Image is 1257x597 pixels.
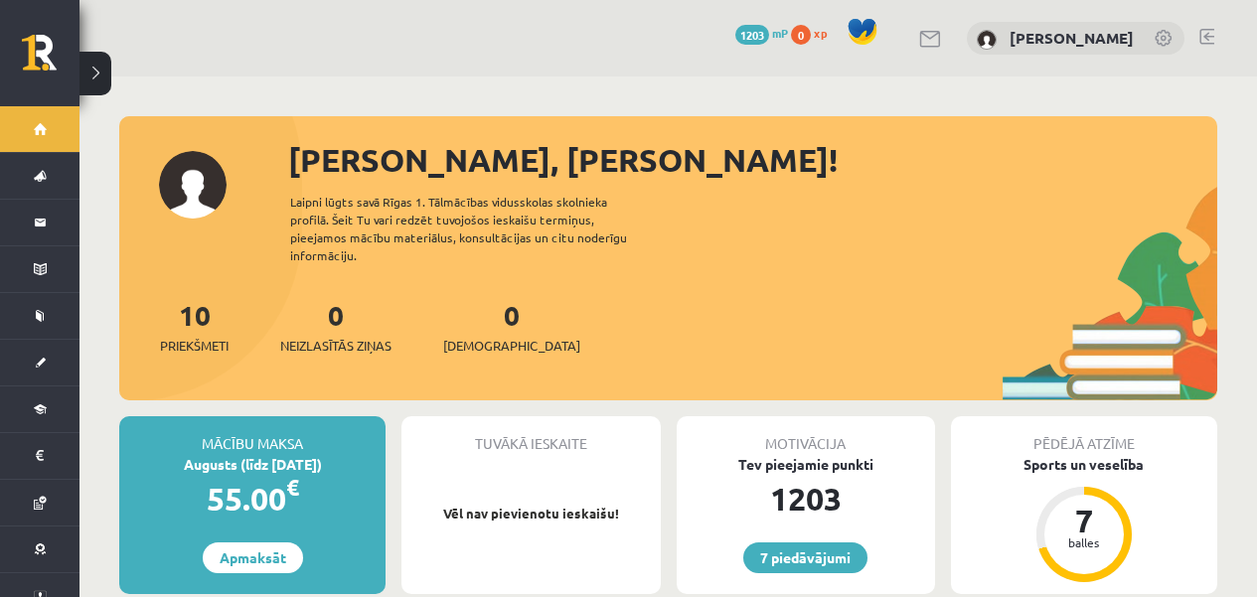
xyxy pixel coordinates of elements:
div: Tuvākā ieskaite [401,416,660,454]
div: Sports un veselība [951,454,1217,475]
div: [PERSON_NAME], [PERSON_NAME]! [288,136,1217,184]
div: Motivācija [677,416,935,454]
span: 0 [791,25,811,45]
a: 0[DEMOGRAPHIC_DATA] [443,297,580,356]
a: 10Priekšmeti [160,297,229,356]
div: balles [1054,536,1114,548]
span: xp [814,25,827,41]
a: 0Neizlasītās ziņas [280,297,392,356]
a: 1203 mP [735,25,788,41]
a: Rīgas 1. Tālmācības vidusskola [22,35,79,84]
a: Apmaksāt [203,542,303,573]
span: Neizlasītās ziņas [280,336,392,356]
a: 7 piedāvājumi [743,542,867,573]
div: 1203 [677,475,935,522]
div: Tev pieejamie punkti [677,454,935,475]
a: Sports un veselība 7 balles [951,454,1217,585]
p: Vēl nav pievienotu ieskaišu! [411,504,650,523]
div: Augusts (līdz [DATE]) [119,454,386,475]
div: 55.00 [119,475,386,522]
a: 0 xp [791,25,837,41]
div: 7 [1054,505,1114,536]
a: [PERSON_NAME] [1010,28,1134,48]
span: Priekšmeti [160,336,229,356]
span: € [286,473,299,502]
div: Pēdējā atzīme [951,416,1217,454]
img: Adriana Viola Jalovecka [977,30,997,50]
span: [DEMOGRAPHIC_DATA] [443,336,580,356]
div: Laipni lūgts savā Rīgas 1. Tālmācības vidusskolas skolnieka profilā. Šeit Tu vari redzēt tuvojošo... [290,193,662,264]
div: Mācību maksa [119,416,386,454]
span: 1203 [735,25,769,45]
span: mP [772,25,788,41]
